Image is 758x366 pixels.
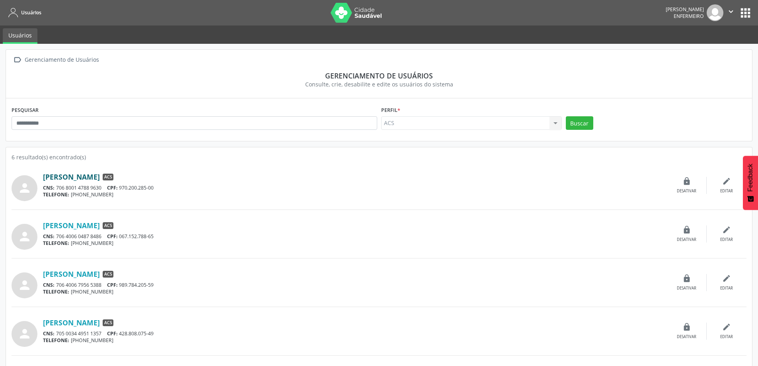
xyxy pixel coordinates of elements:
div: [PHONE_NUMBER] [43,191,667,198]
a:  Gerenciamento de Usuários [12,54,100,66]
div: Consulte, crie, desabilite e edite os usuários do sistema [17,80,741,88]
button: Buscar [566,116,593,130]
span: CNS: [43,233,55,240]
span: CNS: [43,330,55,337]
a: [PERSON_NAME] [43,172,100,181]
label: PESQUISAR [12,104,39,116]
i: person [18,229,32,244]
button: Feedback - Mostrar pesquisa [743,156,758,210]
i: lock [682,225,691,234]
div: [PHONE_NUMBER] [43,337,667,344]
span: CNS: [43,184,55,191]
i: edit [722,274,731,283]
span: TELEFONE: [43,337,69,344]
span: CPF: [107,330,118,337]
div: Editar [720,188,733,194]
div: Desativar [677,188,696,194]
span: Feedback [747,164,754,192]
span: Usuários [21,9,41,16]
span: CPF: [107,184,118,191]
i: lock [682,274,691,283]
div: 705 0034 4951 1357 428.808.075-49 [43,330,667,337]
div: Editar [720,286,733,291]
span: ACS [103,319,113,327]
button: apps [739,6,752,20]
i: lock [682,177,691,186]
span: TELEFONE: [43,191,69,198]
div: Editar [720,237,733,243]
a: Usuários [6,6,41,19]
i: person [18,278,32,292]
div: Desativar [677,237,696,243]
span: CPF: [107,233,118,240]
div: 6 resultado(s) encontrado(s) [12,153,746,161]
div: 706 4006 0487 8486 067.152.788-65 [43,233,667,240]
div: [PERSON_NAME] [666,6,704,13]
div: 706 4006 7956 5388 989.784.205-59 [43,282,667,288]
div: [PHONE_NUMBER] [43,240,667,247]
span: ACS [103,174,113,181]
span: TELEFONE: [43,240,69,247]
button:  [723,4,739,21]
div: [PHONE_NUMBER] [43,288,667,295]
i: lock [682,323,691,331]
i: edit [722,225,731,234]
div: Desativar [677,286,696,291]
label: Perfil [381,104,400,116]
img: img [707,4,723,21]
span: ACS [103,222,113,229]
div: 706 8001 4788 9630 970.200.285-00 [43,184,667,191]
a: [PERSON_NAME] [43,221,100,230]
i: person [18,327,32,341]
div: Gerenciamento de usuários [17,71,741,80]
span: Enfermeiro [674,13,704,20]
span: CNS: [43,282,55,288]
div: Editar [720,334,733,340]
div: Gerenciamento de Usuários [23,54,100,66]
a: [PERSON_NAME] [43,270,100,278]
i: person [18,181,32,195]
span: CPF: [107,282,118,288]
div: Desativar [677,334,696,340]
span: ACS [103,271,113,278]
a: [PERSON_NAME] [43,318,100,327]
i:  [12,54,23,66]
span: TELEFONE: [43,288,69,295]
a: Usuários [3,28,37,44]
i: edit [722,323,731,331]
i: edit [722,177,731,186]
i:  [727,7,735,16]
